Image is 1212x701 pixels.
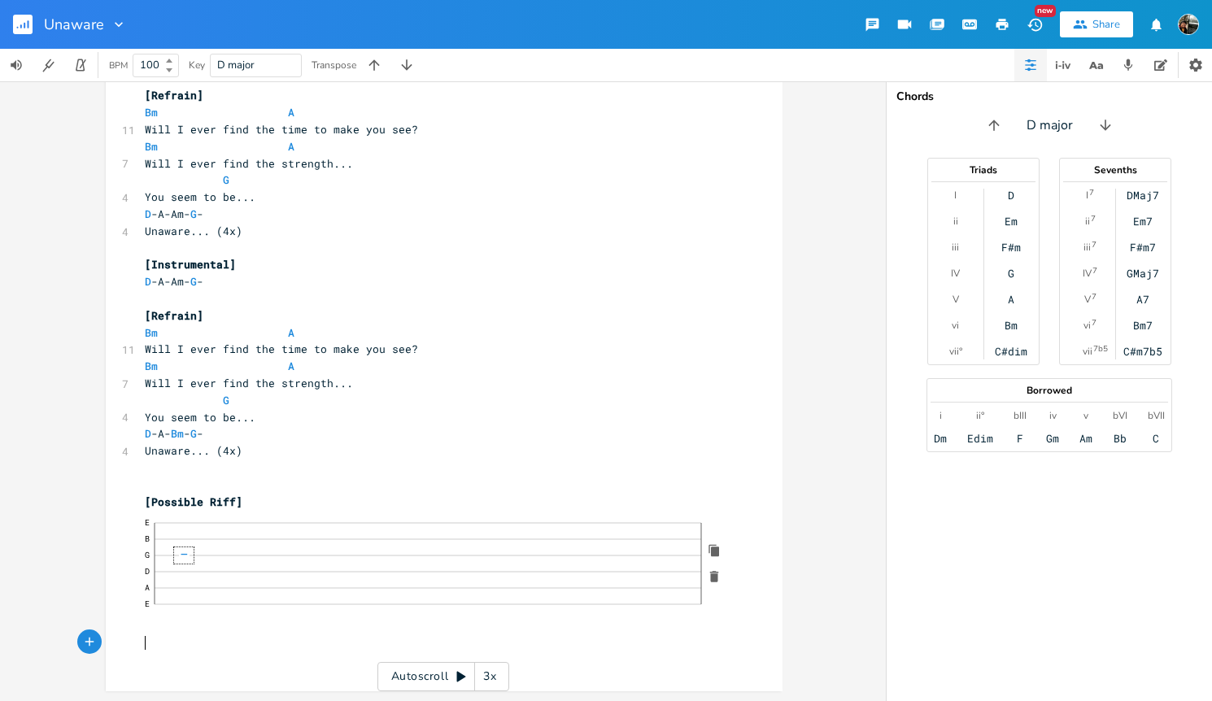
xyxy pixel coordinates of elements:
[190,274,197,289] span: G
[171,426,184,441] span: Bm
[1083,241,1091,254] div: iii
[1133,215,1153,228] div: Em7
[1114,432,1127,445] div: Bb
[145,122,418,137] span: Will I ever find the time to make you see?
[145,207,151,221] span: D
[190,426,197,441] span: G
[145,189,255,204] span: You seem to be...
[1089,186,1094,199] sup: 7
[145,342,418,356] span: Will I ever find the time to make you see?
[1091,212,1096,225] sup: 7
[1018,10,1051,39] button: New
[1083,409,1088,422] div: v
[928,165,1039,175] div: Triads
[145,376,353,390] span: Will I ever find the strength...
[178,551,189,559] span: —
[967,432,993,445] div: Edim
[109,61,128,70] div: BPM
[1046,432,1059,445] div: Gm
[976,409,984,422] div: ii°
[1017,432,1023,445] div: F
[1092,316,1096,329] sup: 7
[953,293,959,306] div: V
[288,359,294,373] span: A
[145,88,203,102] span: [Refrain]
[1178,14,1199,35] img: Michaell Bilon
[288,139,294,154] span: A
[145,274,151,289] span: D
[288,325,294,340] span: A
[475,662,504,691] div: 3x
[896,91,1202,102] div: Chords
[953,215,958,228] div: ii
[1093,342,1108,355] sup: 7b5
[934,432,947,445] div: Dm
[1127,267,1159,280] div: GMaj7
[145,582,150,593] text: A
[952,241,959,254] div: iii
[145,274,203,289] span: -A-Am- -
[949,345,962,358] div: vii°
[1083,267,1092,280] div: IV
[1035,5,1056,17] div: New
[1001,241,1021,254] div: F#m
[145,599,150,609] text: E
[1060,11,1133,37] button: Share
[1127,189,1159,202] div: DMaj7
[1005,319,1018,332] div: Bm
[145,325,158,340] span: Bm
[189,60,205,70] div: Key
[1008,267,1014,280] div: G
[1083,319,1091,332] div: vi
[145,207,203,221] span: -A-Am- -
[145,494,242,509] span: [Possible Riff]
[288,105,294,120] span: A
[1014,409,1027,422] div: bIII
[145,533,150,544] text: B
[1008,293,1014,306] div: A
[44,17,104,32] span: Unaware
[1123,345,1162,358] div: C#m7b5
[1153,432,1159,445] div: C
[1133,319,1153,332] div: Bm7
[1083,345,1092,358] div: vii
[145,224,242,238] span: Unaware... (4x)
[145,139,158,154] span: Bm
[145,105,158,120] span: Bm
[1092,264,1097,277] sup: 7
[995,345,1027,358] div: C#dim
[377,662,509,691] div: Autoscroll
[145,550,150,560] text: G
[223,393,229,407] span: G
[1049,409,1057,422] div: iv
[927,385,1171,395] div: Borrowed
[145,426,203,441] span: -A- - -
[312,60,356,70] div: Transpose
[1060,165,1171,175] div: Sevenths
[223,172,229,187] span: G
[145,156,353,171] span: Will I ever find the strength...
[1084,293,1091,306] div: V
[145,257,236,272] span: [Instrumental]
[1008,189,1014,202] div: D
[1027,116,1073,135] span: D major
[940,409,942,422] div: i
[1092,17,1120,32] div: Share
[1113,409,1127,422] div: bVI
[1086,189,1088,202] div: I
[1130,241,1156,254] div: F#m7
[145,443,242,458] span: Unaware... (4x)
[1079,432,1092,445] div: Am
[952,319,959,332] div: vi
[954,189,957,202] div: I
[145,410,255,425] span: You seem to be...
[145,359,158,373] span: Bm
[190,207,197,221] span: G
[1085,215,1090,228] div: ii
[1136,293,1149,306] div: A7
[951,267,960,280] div: IV
[145,426,151,441] span: D
[217,58,255,72] span: D major
[1092,238,1096,251] sup: 7
[145,308,203,323] span: [Refrain]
